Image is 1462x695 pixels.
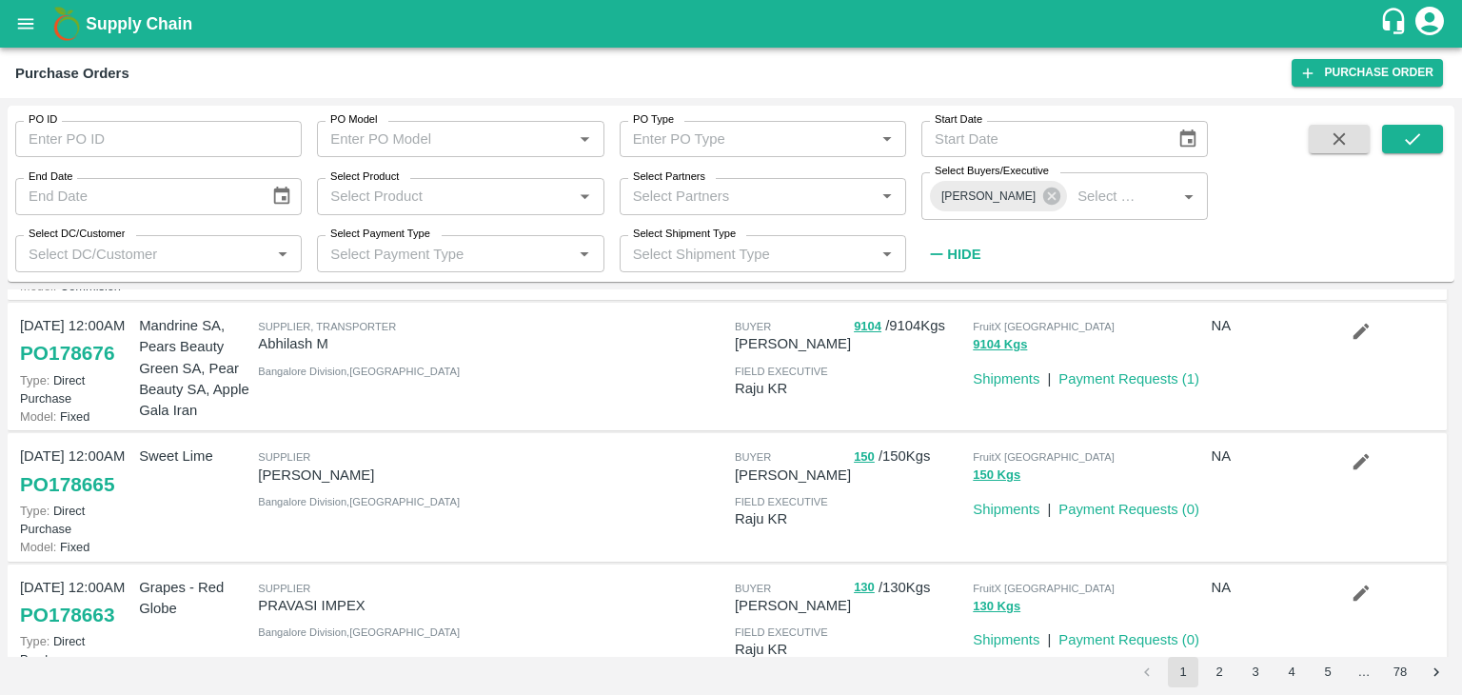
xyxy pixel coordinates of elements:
[20,409,56,424] span: Model:
[20,577,131,598] p: [DATE] 12:00AM
[20,446,131,467] p: [DATE] 12:00AM
[29,112,57,128] label: PO ID
[20,315,131,336] p: [DATE] 12:00AM
[15,121,302,157] input: Enter PO ID
[735,595,851,616] p: [PERSON_NAME]
[20,598,114,632] a: PO178663
[20,467,114,502] a: PO178665
[735,366,828,377] span: field executive
[1039,622,1051,650] div: |
[258,465,488,486] p: [PERSON_NAME]
[139,315,250,421] p: Mandrine SA, Pears Beauty Green SA, Pear Beauty SA, Apple Gala Iran
[258,451,310,463] span: Supplier
[875,184,899,208] button: Open
[735,626,828,638] span: field executive
[20,540,56,554] span: Model:
[973,632,1039,647] a: Shipments
[20,371,131,407] p: Direct Purchase
[875,127,899,151] button: Open
[258,496,460,507] span: Bangalore Division , [GEOGRAPHIC_DATA]
[875,242,899,267] button: Open
[1129,657,1454,687] nav: pagination navigation
[4,2,48,46] button: open drawer
[1204,657,1235,687] button: Go to page 2
[572,127,597,151] button: Open
[20,336,114,370] a: PO178676
[20,634,49,648] span: Type:
[735,333,851,354] p: [PERSON_NAME]
[1240,657,1271,687] button: Go to page 3
[921,238,986,270] button: Hide
[973,334,1027,356] button: 9104 Kgs
[973,465,1020,486] button: 150 Kgs
[1039,491,1051,520] div: |
[973,451,1115,463] span: FruitX [GEOGRAPHIC_DATA]
[854,446,965,467] p: / 150 Kgs
[854,577,965,599] p: / 130 Kgs
[921,121,1162,157] input: Start Date
[935,112,982,128] label: Start Date
[1070,184,1146,208] input: Select Buyers/Executive
[20,407,131,426] p: Fixed
[735,508,846,529] p: Raju KR
[973,321,1115,332] span: FruitX [GEOGRAPHIC_DATA]
[854,577,875,599] button: 130
[973,371,1039,387] a: Shipments
[15,61,129,86] div: Purchase Orders
[323,127,542,151] input: Enter PO Model
[947,247,980,262] strong: Hide
[1039,361,1051,389] div: |
[1349,664,1379,682] div: …
[86,14,192,33] b: Supply Chain
[935,164,1049,179] label: Select Buyers/Executive
[1276,657,1307,687] button: Go to page 4
[1212,577,1323,598] p: NA
[1176,184,1201,208] button: Open
[258,366,460,377] span: Bangalore Division , [GEOGRAPHIC_DATA]
[854,447,875,468] button: 150
[139,446,250,467] p: Sweet Lime
[973,596,1020,618] button: 130 Kgs
[625,184,869,208] input: Select Partners
[20,632,131,668] p: Direct Purchase
[735,321,771,332] span: buyer
[258,333,488,354] p: Abhilash M
[1413,4,1447,44] div: account of current user
[1421,657,1452,687] button: Go to next page
[270,242,295,267] button: Open
[1058,371,1199,387] a: Payment Requests (1)
[930,181,1067,211] div: [PERSON_NAME]
[258,583,310,594] span: Supplier
[1058,632,1199,647] a: Payment Requests (0)
[1058,502,1199,517] a: Payment Requests (0)
[21,241,265,266] input: Select DC/Customer
[572,242,597,267] button: Open
[264,178,300,214] button: Choose date
[735,465,851,486] p: [PERSON_NAME]
[735,451,771,463] span: buyer
[854,316,881,338] button: 9104
[1292,59,1443,87] a: Purchase Order
[29,169,72,185] label: End Date
[323,184,566,208] input: Select Product
[20,504,49,518] span: Type:
[1168,657,1198,687] button: page 1
[930,187,1047,207] span: [PERSON_NAME]
[625,241,869,266] input: Select Shipment Type
[625,127,844,151] input: Enter PO Type
[330,112,378,128] label: PO Model
[1313,657,1343,687] button: Go to page 5
[258,626,460,638] span: Bangalore Division , [GEOGRAPHIC_DATA]
[633,169,705,185] label: Select Partners
[139,577,250,620] p: Grapes - Red Globe
[633,227,736,242] label: Select Shipment Type
[258,595,488,616] p: PRAVASI IMPEX
[86,10,1379,37] a: Supply Chain
[633,112,674,128] label: PO Type
[1212,446,1323,467] p: NA
[15,178,256,214] input: End Date
[1212,315,1323,336] p: NA
[330,169,399,185] label: Select Product
[973,502,1039,517] a: Shipments
[20,279,56,293] span: Model:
